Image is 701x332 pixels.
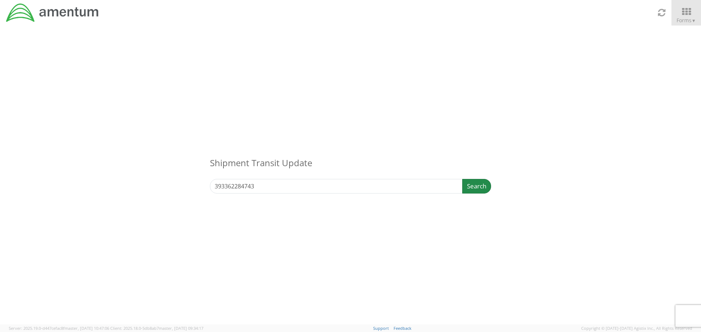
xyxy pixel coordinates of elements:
[677,17,696,24] span: Forms
[159,325,203,331] span: master, [DATE] 09:34:17
[110,325,203,331] span: Client: 2025.18.0-5db8ab7
[394,325,411,331] a: Feedback
[373,325,389,331] a: Support
[692,17,696,24] span: ▼
[5,3,100,23] img: dyn-intl-logo-049831509241104b2a82.png
[462,179,491,194] button: Search
[65,325,109,331] span: master, [DATE] 10:47:06
[210,147,491,179] h3: Shipment Transit Update
[581,325,692,331] span: Copyright © [DATE]-[DATE] Agistix Inc., All Rights Reserved
[210,179,463,194] input: Enter the Reference Number, Pro Number, Bill of Lading, or Agistix Number (at least 4 chars)
[9,325,109,331] span: Server: 2025.19.0-d447cefac8f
